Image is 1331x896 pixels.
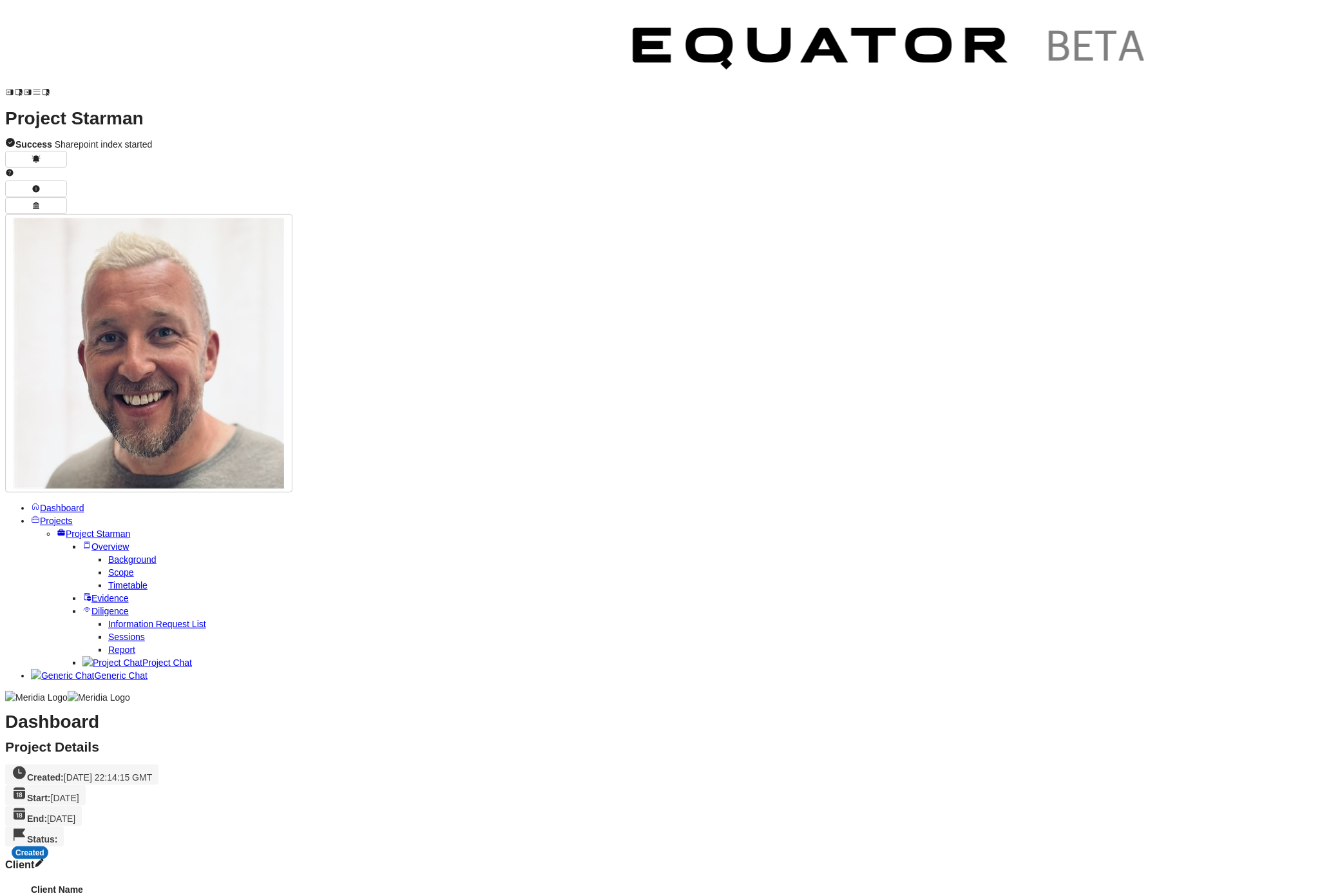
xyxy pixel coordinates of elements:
[50,5,611,97] img: Customer Logo
[47,813,75,824] span: [DATE]
[91,593,129,603] span: Evidence
[82,593,129,603] a: Evidence
[40,516,73,526] span: Projects
[82,656,142,669] img: Project Chat
[12,765,27,781] svg: Created On
[15,139,52,150] strong: Success
[142,657,192,668] span: Project Chat
[64,772,152,783] span: [DATE] 22:14:15 GMT
[27,793,51,803] strong: Start:
[12,846,48,859] div: Created
[31,669,94,682] img: Generic Chat
[14,218,284,489] img: Profile Icon
[27,834,57,844] strong: Status:
[31,516,73,526] a: Projects
[31,503,84,513] a: Dashboard
[5,716,1326,728] h1: Dashboard
[5,858,1326,871] h3: Client
[82,606,129,616] a: Diligence
[91,606,129,616] span: Diligence
[108,632,145,642] a: Sessions
[40,503,84,513] span: Dashboard
[108,619,206,629] a: Information Request List
[91,541,129,552] span: Overview
[27,772,64,783] strong: Created:
[82,657,192,668] a: Project ChatProject Chat
[57,529,130,539] a: Project Starman
[5,691,68,704] img: Meridia Logo
[108,645,135,655] a: Report
[94,670,147,681] span: Generic Chat
[68,691,130,704] img: Meridia Logo
[5,741,1326,754] h2: Project Details
[27,813,47,824] strong: End:
[15,139,152,150] span: Sharepoint index started
[108,580,148,590] a: Timetable
[31,670,148,681] a: Generic ChatGeneric Chat
[611,5,1171,97] img: Customer Logo
[66,529,130,539] span: Project Starman
[51,793,79,803] span: [DATE]
[31,883,1326,896] h4: Client Name
[108,567,134,578] a: Scope
[82,541,129,552] a: Overview
[108,554,157,565] a: Background
[5,112,1326,125] h1: Project Starman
